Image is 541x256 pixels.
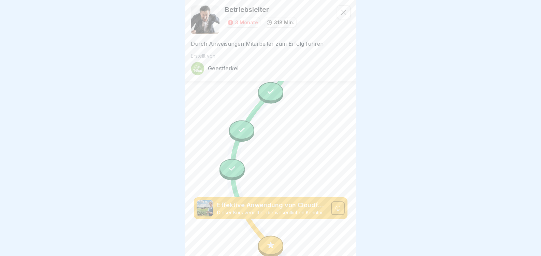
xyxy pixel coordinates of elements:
[225,5,269,14] p: Betriebsleiter
[235,19,258,26] div: 3 Monate
[208,65,239,72] p: Geestferkel
[197,200,213,216] img: errc3411yktc8r6u19kiexp4.png
[191,53,351,59] p: Erstellt von
[217,201,327,210] p: Effektive Anwendung von Cloudfarms im Betriebsalltag
[191,34,351,48] p: Durch Anweisungen Mitarbeiter zum Erfolg führen
[217,210,327,216] p: Dieser Kurs vermittelt die wesentlichen Kenntnisse und Fähigkeiten für die Nutzung von Cloudfarms...
[274,19,294,26] p: 318 Min.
